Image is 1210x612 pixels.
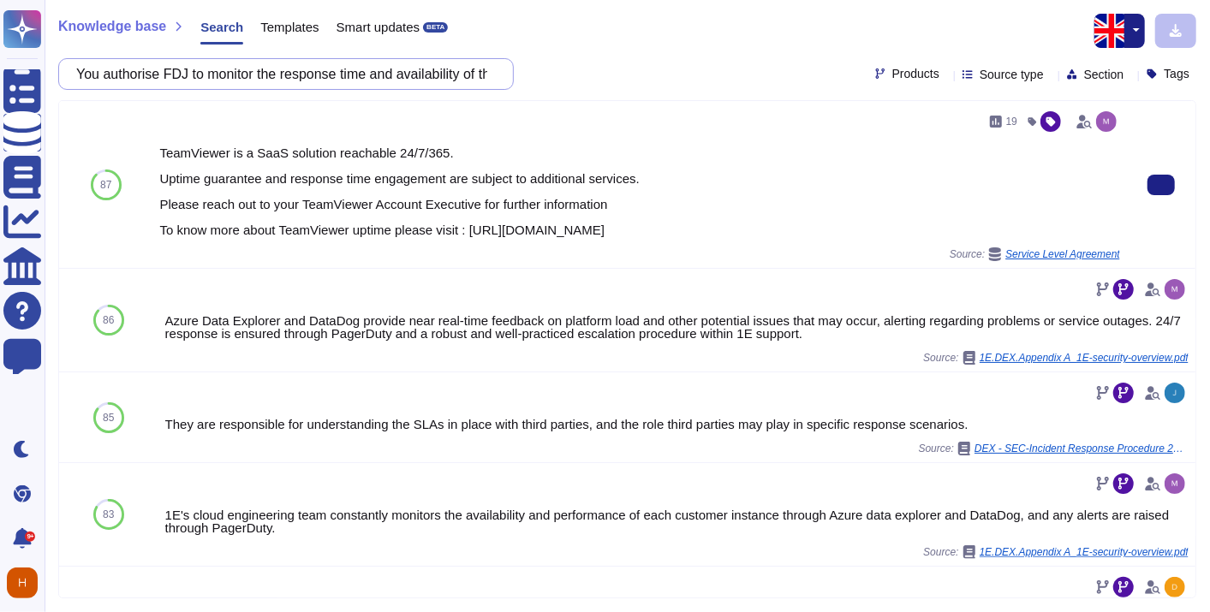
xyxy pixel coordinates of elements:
[159,146,1120,236] div: TeamViewer is a SaaS solution reachable 24/7/365. Uptime guarantee and response time engagement a...
[1005,249,1120,259] span: Service Level Agreement
[980,547,1189,557] span: 1E.DEX.Appendix A_1E-security-overview.pdf
[58,20,166,33] span: Knowledge base
[919,442,1189,455] span: Source:
[423,22,448,33] div: BETA
[1165,577,1185,597] img: user
[1006,116,1017,127] span: 19
[103,315,114,325] span: 86
[1084,68,1124,80] span: Section
[1165,383,1185,403] img: user
[103,413,114,423] span: 85
[165,508,1189,534] div: 1E's cloud engineering team constantly monitors the availability and performance of each customer...
[68,59,496,89] input: Search a question or template...
[103,509,114,520] span: 83
[1094,14,1129,48] img: en
[975,443,1189,454] span: DEX - SEC-Incident Response Procedure 2025
[1096,111,1117,132] img: user
[1165,473,1185,494] img: user
[337,21,420,33] span: Smart updates
[260,21,319,33] span: Templates
[980,68,1044,80] span: Source type
[1164,68,1189,80] span: Tags
[950,247,1120,261] span: Source:
[100,180,111,190] span: 87
[980,353,1189,363] span: 1E.DEX.Appendix A_1E-security-overview.pdf
[165,314,1189,340] div: Azure Data Explorer and DataDog provide near real-time feedback on platform load and other potent...
[923,545,1189,559] span: Source:
[165,418,1189,431] div: They are responsible for understanding the SLAs in place with third parties, and the role third p...
[892,68,939,80] span: Products
[25,532,35,542] div: 9+
[1165,279,1185,300] img: user
[7,567,38,598] img: user
[200,21,243,33] span: Search
[3,564,50,602] button: user
[923,351,1189,365] span: Source:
